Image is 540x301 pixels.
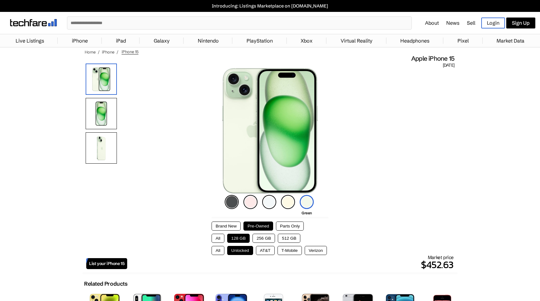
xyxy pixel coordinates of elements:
[69,34,91,47] a: iPhone
[127,254,454,272] div: Market price
[86,98,117,129] img: Front
[278,234,300,243] button: 512 GB
[481,18,505,28] a: Login
[227,246,253,255] button: Unlocked
[337,34,376,47] a: Virtual Reality
[212,222,241,231] button: Brand New
[212,234,224,243] button: All
[262,195,276,209] img: blue-icon
[84,280,127,287] h2: Related Products
[113,34,129,47] a: iPad
[243,195,257,209] img: natural-icon
[122,49,138,54] span: iPhone 15
[86,132,117,164] img: Rear
[256,246,275,255] button: AT&T
[277,246,302,255] button: T-Mobile
[227,234,250,243] button: 128 GB
[454,34,472,47] a: Pixel
[443,63,454,68] span: [DATE]
[302,211,312,215] span: Green
[151,34,173,47] a: Galaxy
[117,49,118,54] span: /
[225,195,239,209] img: black-icon
[252,234,275,243] button: 256 GB
[89,261,124,266] span: List your iPhone 15
[243,34,276,47] a: PlayStation
[222,68,317,193] img: iPhone 15
[276,222,304,231] button: Parts Only
[281,195,295,209] img: yellow-icon
[98,49,100,54] span: /
[86,258,127,269] a: List your iPhone 15
[127,257,454,272] p: $452.63
[305,246,327,255] button: Verizon
[425,20,439,26] a: About
[195,34,222,47] a: Nintendo
[3,3,537,9] a: Introducing: Listings Marketplace on [DOMAIN_NAME]
[86,64,117,95] img: iPhone 15
[411,54,454,63] span: Apple iPhone 15
[297,34,316,47] a: Xbox
[102,49,114,54] a: iPhone
[467,20,475,26] a: Sell
[506,18,535,28] a: Sign Up
[12,34,47,47] a: Live Listings
[300,195,314,209] img: green-icon
[397,34,432,47] a: Headphones
[10,19,57,26] img: techfare logo
[493,34,527,47] a: Market Data
[212,246,224,255] button: All
[243,222,273,231] button: Pre-Owned
[85,49,96,54] a: Home
[446,20,459,26] a: News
